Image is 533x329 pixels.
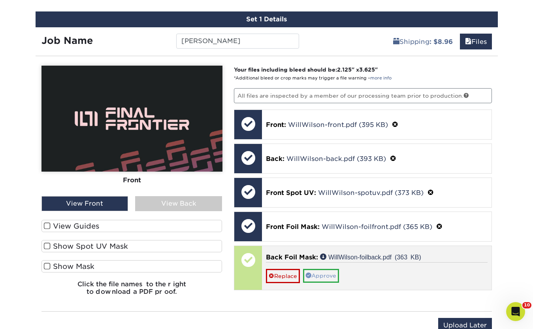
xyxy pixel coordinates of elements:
[522,302,531,308] span: 10
[41,260,222,272] label: Show Mask
[135,196,222,211] div: View Back
[288,121,388,129] a: WillWilson-front.pdf (395 KB)
[41,280,222,302] h6: Click the file names to the right to download a PDF proof.
[2,305,67,326] iframe: Google Customer Reviews
[266,155,284,163] span: Back:
[36,11,498,27] div: Set 1 Details
[266,189,316,197] span: Front Spot UV:
[320,253,421,260] a: WillWilson-foilback.pdf (363 KB)
[388,34,458,49] a: Shipping: $8.96
[234,76,392,81] small: *Additional bleed or crop marks may trigger a file warning –
[266,269,300,283] a: Replace
[234,66,378,73] strong: Your files including bleed should be: " x "
[41,220,222,232] label: View Guides
[429,38,453,45] b: : $8.96
[41,35,93,46] strong: Job Name
[359,66,375,73] span: 3.625
[337,66,352,73] span: 2.125
[41,240,222,252] label: Show Spot UV Mask
[460,34,492,49] a: Files
[286,155,386,163] a: WillWilson-back.pdf (393 KB)
[234,88,492,103] p: All files are inspected by a member of our processing team prior to production.
[176,34,299,49] input: Enter a job name
[393,38,399,45] span: shipping
[41,196,128,211] div: View Front
[465,38,471,45] span: files
[266,253,318,261] span: Back Foil Mask:
[303,269,339,282] a: Approve
[266,121,286,129] span: Front:
[266,223,320,231] span: Front Foil Mask:
[370,76,392,81] a: more info
[41,172,222,189] div: Front
[318,189,424,197] a: WillWilson-spotuv.pdf (373 KB)
[506,302,525,321] iframe: Intercom live chat
[322,223,432,231] a: WillWilson-foilfront.pdf (365 KB)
